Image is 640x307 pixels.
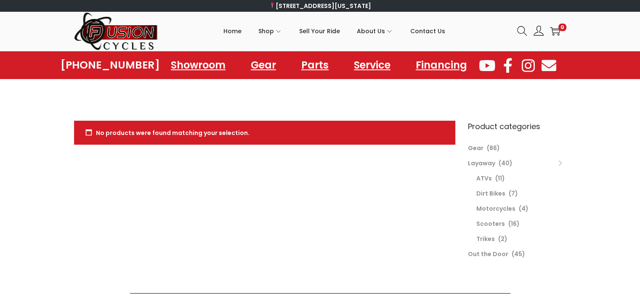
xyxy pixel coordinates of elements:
a: About Us [357,12,393,50]
a: Gear [242,56,284,75]
img: Woostify retina logo [74,12,158,51]
span: (11) [495,174,505,183]
a: Scooters [476,220,505,228]
a: Contact Us [410,12,445,50]
nav: Primary navigation [158,12,511,50]
img: 📍 [269,3,275,8]
a: Home [223,12,242,50]
a: Parts [293,56,337,75]
span: (45) [512,250,525,258]
span: Home [223,21,242,42]
a: Trikes [476,235,495,243]
span: (86) [487,144,500,152]
a: ATVs [476,174,492,183]
span: (2) [498,235,507,243]
a: [PHONE_NUMBER] [61,59,160,71]
nav: Menu [162,56,475,75]
a: Service [345,56,399,75]
a: Gear [468,144,483,152]
span: (40) [499,159,513,167]
span: Contact Us [410,21,445,42]
a: Showroom [162,56,234,75]
span: Sell Your Ride [299,21,340,42]
a: Financing [407,56,475,75]
span: (7) [509,189,518,198]
a: Dirt Bikes [476,189,505,198]
a: Sell Your Ride [299,12,340,50]
span: (4) [519,204,528,213]
a: [STREET_ADDRESS][US_STATE] [269,2,371,10]
a: 0 [550,26,560,36]
a: Motorcycles [476,204,515,213]
a: Shop [258,12,282,50]
a: Out the Door [468,250,508,258]
a: Layaway [468,159,495,167]
span: Shop [258,21,274,42]
h6: Product categories [468,121,566,132]
span: (16) [508,220,520,228]
span: About Us [357,21,385,42]
div: No products were found matching your selection. [74,121,455,145]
